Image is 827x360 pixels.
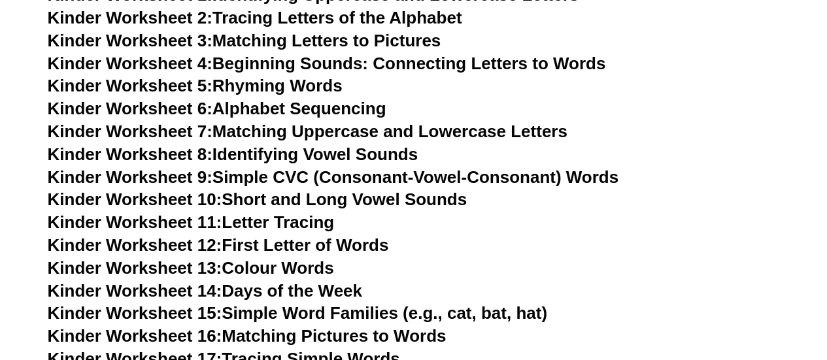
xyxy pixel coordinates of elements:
[48,122,567,141] a: Kinder Worksheet 7:Matching Uppercase and Lowercase Letters
[48,31,212,50] span: Kinder Worksheet 3:
[48,212,335,232] a: Kinder Worksheet 11:Letter Tracing
[48,8,462,27] a: Kinder Worksheet 2:Tracing Letters of the Alphabet
[48,76,212,95] span: Kinder Worksheet 5:
[48,167,618,187] a: Kinder Worksheet 9:Simple CVC (Consonant-Vowel-Consonant) Words
[48,281,222,301] span: Kinder Worksheet 14:
[48,122,212,141] span: Kinder Worksheet 7:
[48,258,334,278] a: Kinder Worksheet 13:Colour Words
[48,8,212,27] span: Kinder Worksheet 2:
[48,235,222,255] span: Kinder Worksheet 12:
[48,144,418,164] a: Kinder Worksheet 8:Identifying Vowel Sounds
[609,212,827,360] iframe: Chat Widget
[48,54,212,73] span: Kinder Worksheet 4:
[48,189,222,209] span: Kinder Worksheet 10:
[48,212,222,232] span: Kinder Worksheet 11:
[48,99,386,118] a: Kinder Worksheet 6:Alphabet Sequencing
[48,303,222,323] span: Kinder Worksheet 15:
[48,144,212,164] span: Kinder Worksheet 8:
[48,326,222,346] span: Kinder Worksheet 16:
[48,281,362,301] a: Kinder Worksheet 14:Days of the Week
[48,326,447,346] a: Kinder Worksheet 16:Matching Pictures to Words
[48,99,212,118] span: Kinder Worksheet 6:
[48,76,343,95] a: Kinder Worksheet 5:Rhyming Words
[48,258,222,278] span: Kinder Worksheet 13:
[48,31,441,50] a: Kinder Worksheet 3:Matching Letters to Pictures
[48,235,389,255] a: Kinder Worksheet 12:First Letter of Words
[48,303,547,323] a: Kinder Worksheet 15:Simple Word Families (e.g., cat, bat, hat)
[48,189,467,209] a: Kinder Worksheet 10:Short and Long Vowel Sounds
[48,167,212,187] span: Kinder Worksheet 9:
[48,54,606,73] a: Kinder Worksheet 4:Beginning Sounds: Connecting Letters to Words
